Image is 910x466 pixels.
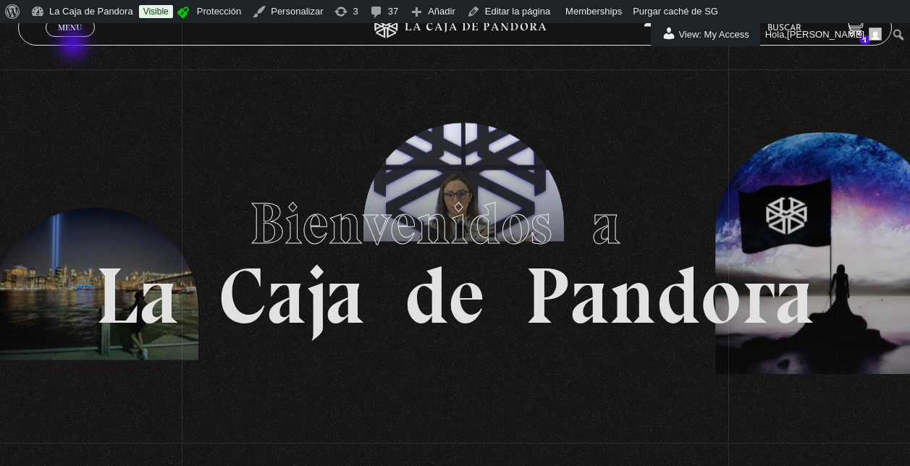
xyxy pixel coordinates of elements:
a: Hola, [760,23,888,46]
span: Menu [58,23,82,32]
span: Bienvenidos a [250,189,661,258]
span: [PERSON_NAME] [644,19,734,37]
span: View: My Access [658,23,752,46]
h1: La Caja de Pandora [96,177,814,336]
span: [PERSON_NAME] [787,29,864,40]
span: Cerrar [54,35,88,46]
a: Visible [139,5,173,18]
